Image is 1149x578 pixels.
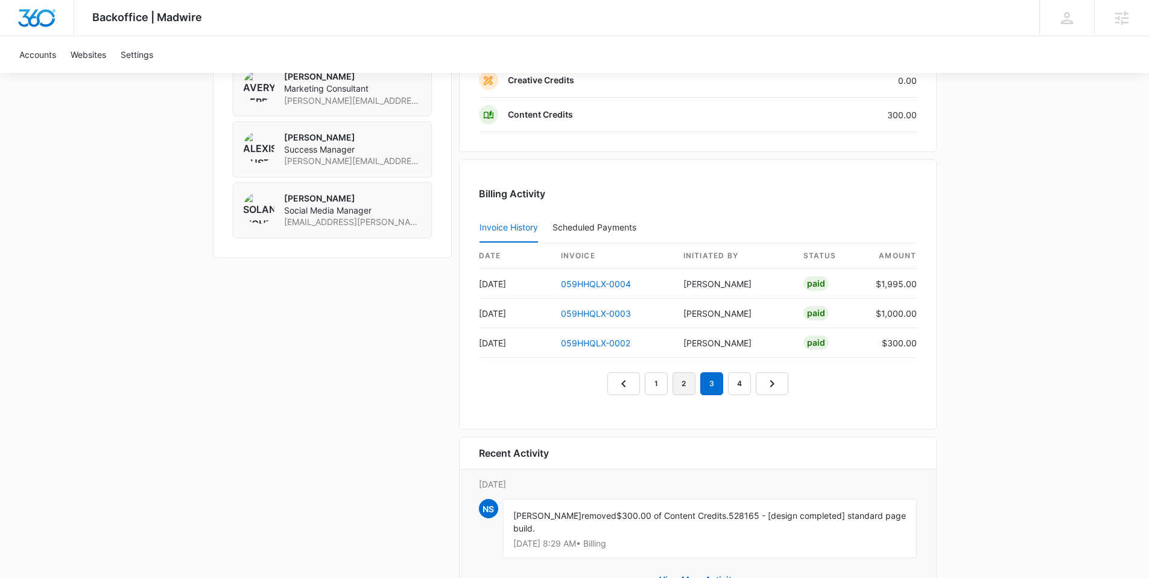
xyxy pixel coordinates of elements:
img: website_grey.svg [19,31,29,41]
button: Invoice History [480,214,538,243]
span: [EMAIL_ADDRESS][PERSON_NAME][DOMAIN_NAME] [284,216,422,228]
a: Websites [63,36,113,73]
div: Domain: [DOMAIN_NAME] [31,31,133,41]
a: Settings [113,36,160,73]
em: 3 [700,372,723,395]
a: 059HHQLX-0003 [561,308,631,319]
td: [PERSON_NAME] [674,269,794,299]
td: 0.00 [789,63,917,98]
span: Social Media Manager [284,205,422,217]
td: [PERSON_NAME] [674,328,794,358]
p: [PERSON_NAME] [284,192,422,205]
p: [DATE] [479,478,917,491]
span: [PERSON_NAME] [513,510,581,521]
h6: Recent Activity [479,446,549,460]
td: 300.00 [789,98,917,132]
img: logo_orange.svg [19,19,29,29]
a: Page 4 [728,372,751,395]
div: Scheduled Payments [552,223,641,232]
p: [PERSON_NAME] [284,71,422,83]
span: Backoffice | Madwire [92,11,202,24]
p: [DATE] 8:29 AM • Billing [513,539,907,548]
a: 059HHQLX-0004 [561,279,631,289]
td: [PERSON_NAME] [674,299,794,328]
span: [PERSON_NAME][EMAIL_ADDRESS][PERSON_NAME][DOMAIN_NAME] [284,95,422,107]
p: Creative Credits [508,74,574,86]
td: [DATE] [479,269,551,299]
p: Content Credits [508,109,573,121]
th: invoice [551,243,674,269]
div: Domain Overview [46,71,108,79]
th: date [479,243,551,269]
img: Alexis Austere [243,132,274,163]
a: Page 2 [673,372,695,395]
img: Solange Richter [243,192,274,224]
span: Success Manager [284,144,422,156]
td: $300.00 [866,328,917,358]
td: $1,000.00 [866,299,917,328]
th: Initiated By [674,243,794,269]
p: [PERSON_NAME] [284,132,422,144]
img: tab_domain_overview_orange.svg [33,70,42,80]
span: removed [581,510,616,521]
img: tab_keywords_by_traffic_grey.svg [120,70,130,80]
div: Keywords by Traffic [133,71,203,79]
span: [PERSON_NAME][EMAIL_ADDRESS][DOMAIN_NAME] [284,155,422,167]
span: Marketing Consultant [284,83,422,95]
th: status [794,243,866,269]
nav: Pagination [607,372,788,395]
a: Page 1 [645,372,668,395]
span: NS [479,499,498,518]
div: Paid [803,276,829,291]
a: Accounts [12,36,63,73]
th: amount [866,243,917,269]
td: $1,995.00 [866,269,917,299]
span: $300.00 of Content Credits. [616,510,729,521]
a: 059HHQLX-0002 [561,338,630,348]
td: [DATE] [479,299,551,328]
h3: Billing Activity [479,186,917,201]
img: Avery Berryman [243,71,274,102]
td: [DATE] [479,328,551,358]
a: Previous Page [607,372,640,395]
div: v 4.0.25 [34,19,59,29]
a: Next Page [756,372,788,395]
div: Paid [803,306,829,320]
div: Paid [803,335,829,350]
